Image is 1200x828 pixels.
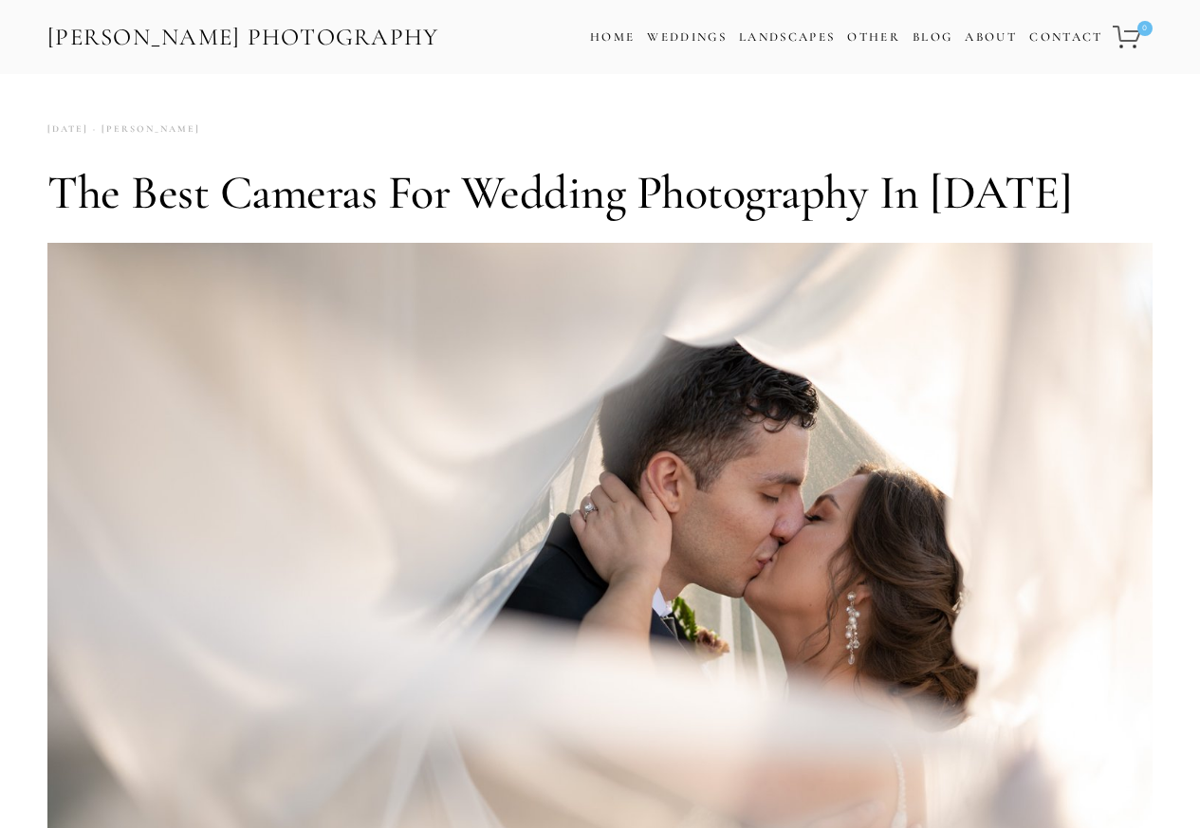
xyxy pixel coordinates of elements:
a: [PERSON_NAME] Photography [46,16,441,59]
a: [PERSON_NAME] [88,117,200,142]
a: 0 items in cart [1110,14,1154,60]
a: Weddings [647,29,727,45]
a: Landscapes [739,29,835,45]
a: Contact [1029,24,1102,51]
a: About [965,24,1017,51]
span: 0 [1137,21,1153,36]
a: Other [847,29,900,45]
a: Home [590,24,635,51]
h1: The Best Cameras for Wedding Photography in [DATE] [47,164,1153,221]
a: Blog [913,24,952,51]
time: [DATE] [47,117,88,142]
